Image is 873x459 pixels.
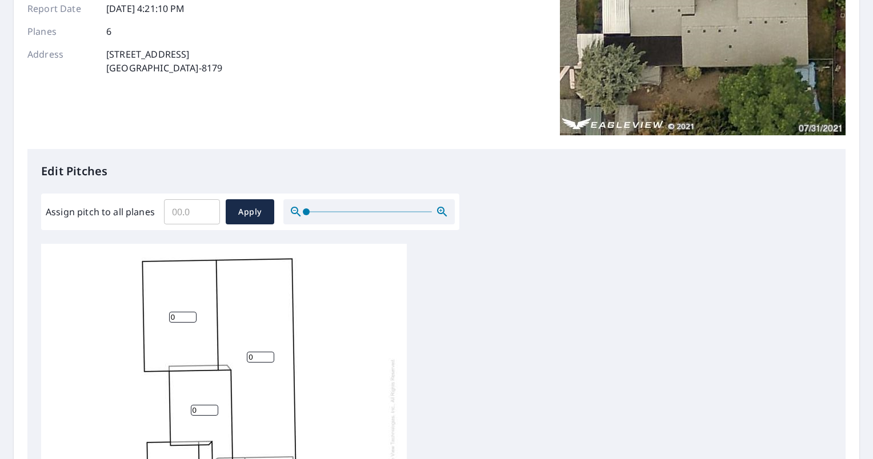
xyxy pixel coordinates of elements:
[106,25,111,38] p: 6
[106,2,185,15] p: [DATE] 4:21:10 PM
[226,199,274,224] button: Apply
[41,163,832,180] p: Edit Pitches
[106,47,222,75] p: [STREET_ADDRESS] [GEOGRAPHIC_DATA]-8179
[235,205,265,219] span: Apply
[27,47,96,75] p: Address
[27,25,96,38] p: Planes
[164,196,220,228] input: 00.0
[46,205,155,219] label: Assign pitch to all planes
[27,2,96,15] p: Report Date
